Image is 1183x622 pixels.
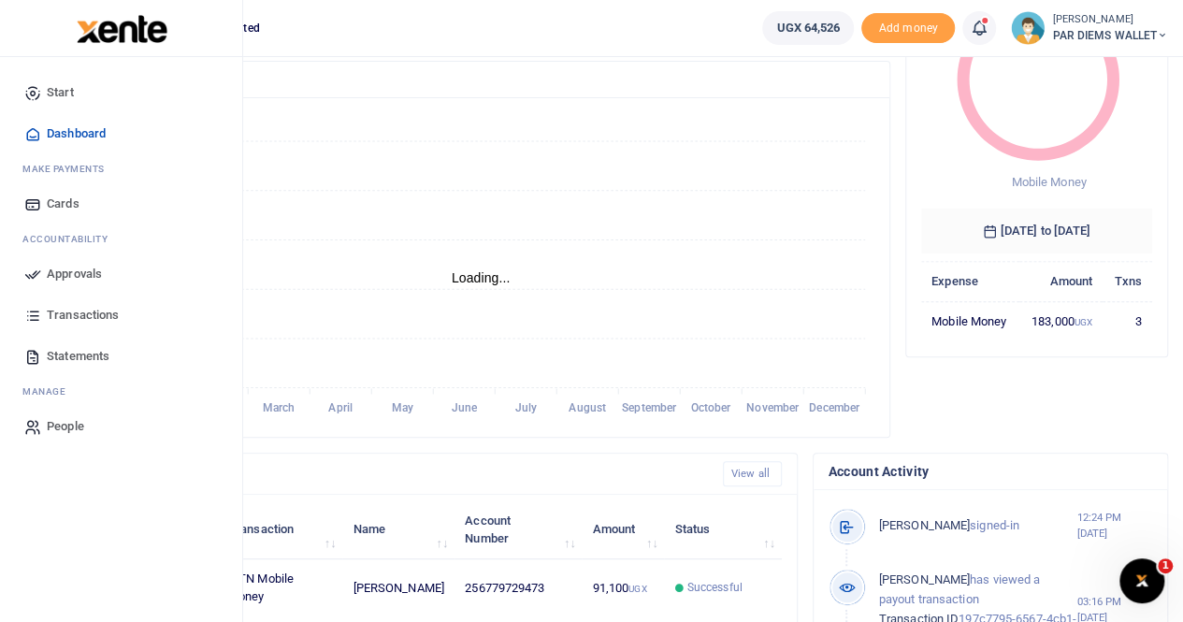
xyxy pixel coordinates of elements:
a: Cards [15,183,227,224]
a: Statements [15,336,227,377]
span: ake Payments [32,162,105,176]
span: Mobile Money [1011,175,1086,189]
span: [PERSON_NAME] [879,572,970,586]
a: Approvals [15,253,227,295]
img: logo-large [77,15,167,43]
span: Successful [687,579,743,596]
a: Start [15,72,227,113]
small: UGX [1075,317,1092,327]
span: Cards [47,195,79,213]
th: Status: activate to sort column ascending [664,500,781,558]
span: [PERSON_NAME] [879,518,970,532]
h4: Recent Transactions [87,464,708,485]
th: Txns [1103,261,1152,301]
li: M [15,377,227,406]
span: Transactions [47,306,119,325]
h6: [DATE] to [DATE] [921,209,1152,253]
td: MTN Mobile Money [218,559,343,617]
span: anage [32,384,66,398]
span: PAR DIEMS WALLET [1052,27,1168,44]
tspan: July [514,401,536,414]
span: Add money [861,13,955,44]
th: Amount: activate to sort column ascending [582,500,664,558]
a: profile-user [PERSON_NAME] PAR DIEMS WALLET [1011,11,1168,45]
a: Transactions [15,295,227,336]
span: 1 [1158,558,1173,573]
small: UGX [628,584,646,594]
h4: Account Activity [829,461,1152,482]
span: UGX 64,526 [776,19,840,37]
a: UGX 64,526 [762,11,854,45]
span: Statements [47,347,109,366]
li: Ac [15,224,227,253]
tspan: October [691,401,732,414]
td: 183,000 [1019,301,1103,340]
tspan: March [263,401,296,414]
td: 256779729473 [454,559,582,617]
tspan: June [451,401,477,414]
th: Amount [1019,261,1103,301]
a: People [15,406,227,447]
th: Account Number: activate to sort column ascending [454,500,582,558]
tspan: December [809,401,860,414]
tspan: November [746,401,800,414]
tspan: April [328,401,353,414]
li: M [15,154,227,183]
li: Wallet ballance [755,11,861,45]
td: [PERSON_NAME] [342,559,454,617]
th: Name: activate to sort column ascending [342,500,454,558]
a: logo-small logo-large logo-large [75,21,167,35]
iframe: Intercom live chat [1119,558,1164,603]
td: 91,100 [582,559,664,617]
a: View all [723,461,782,486]
span: People [47,417,84,436]
small: [PERSON_NAME] [1052,12,1168,28]
small: 12:24 PM [DATE] [1076,510,1152,542]
span: Dashboard [47,124,106,143]
a: Dashboard [15,113,227,154]
tspan: August [569,401,606,414]
span: Approvals [47,265,102,283]
td: 3 [1103,301,1152,340]
h4: Transactions Overview [87,69,874,90]
li: Toup your wallet [861,13,955,44]
span: Start [47,83,74,102]
img: profile-user [1011,11,1045,45]
th: Expense [921,261,1019,301]
p: signed-in [879,516,1077,536]
tspan: May [391,401,412,414]
td: Mobile Money [921,301,1019,340]
a: Add money [861,20,955,34]
text: Loading... [452,270,511,285]
span: countability [36,232,108,246]
tspan: September [622,401,677,414]
th: Transaction: activate to sort column ascending [218,500,343,558]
